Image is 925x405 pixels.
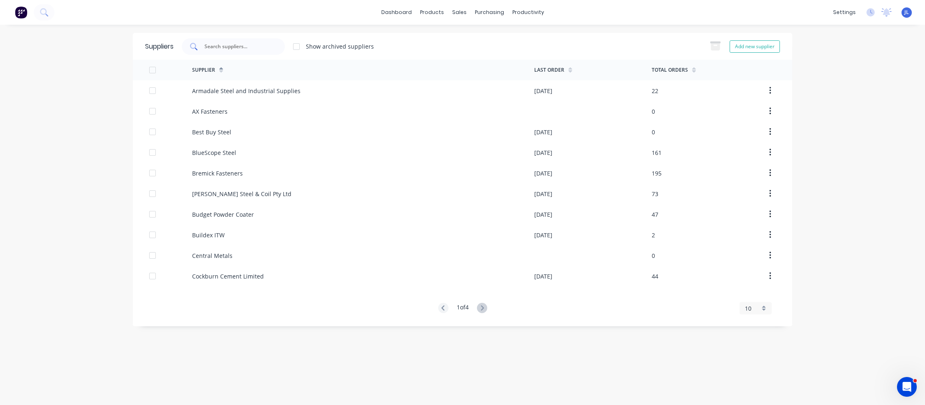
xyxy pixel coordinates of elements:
[145,42,174,52] div: Suppliers
[534,231,552,239] div: [DATE]
[306,42,374,51] div: Show archived suppliers
[192,190,291,198] div: [PERSON_NAME] Steel & Coil Pty Ltd
[730,40,780,53] button: Add new supplier
[652,251,655,260] div: 0
[416,6,448,19] div: products
[192,272,264,281] div: Cockburn Cement Limited
[192,128,231,136] div: Best Buy Steel
[652,66,688,74] div: Total Orders
[534,128,552,136] div: [DATE]
[192,107,228,116] div: AX Fasteners
[652,128,655,136] div: 0
[652,169,662,178] div: 195
[534,272,552,281] div: [DATE]
[904,9,909,16] span: JL
[377,6,416,19] a: dashboard
[192,210,254,219] div: Budget Powder Coater
[534,169,552,178] div: [DATE]
[448,6,471,19] div: sales
[534,66,564,74] div: Last Order
[652,210,658,219] div: 47
[15,6,27,19] img: Factory
[192,169,243,178] div: Bremick Fasteners
[192,251,232,260] div: Central Metals
[652,272,658,281] div: 44
[652,87,658,95] div: 22
[457,303,469,314] div: 1 of 4
[192,87,301,95] div: Armadale Steel and Industrial Supplies
[745,304,751,313] span: 10
[534,87,552,95] div: [DATE]
[204,42,272,51] input: Search suppliers...
[534,210,552,219] div: [DATE]
[897,377,917,397] iframe: Intercom live chat
[192,148,236,157] div: BlueScope Steel
[534,190,552,198] div: [DATE]
[652,107,655,116] div: 0
[471,6,508,19] div: purchasing
[534,148,552,157] div: [DATE]
[652,231,655,239] div: 2
[829,6,860,19] div: settings
[192,66,215,74] div: Supplier
[652,148,662,157] div: 161
[192,231,225,239] div: Buildex ITW
[508,6,548,19] div: productivity
[652,190,658,198] div: 73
